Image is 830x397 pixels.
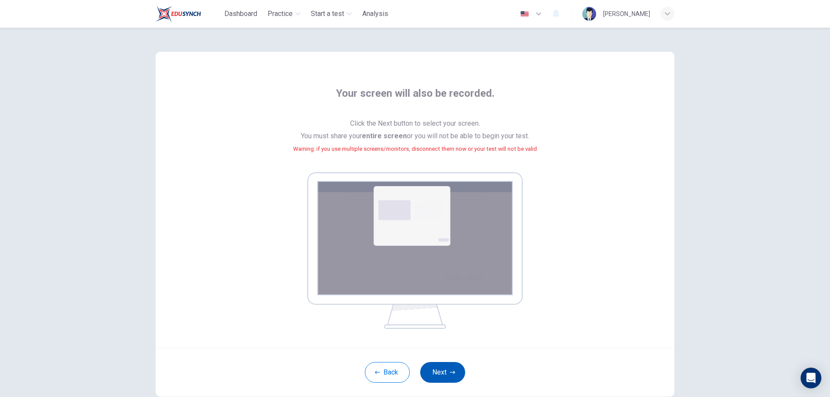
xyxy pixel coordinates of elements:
div: Open Intercom Messenger [801,368,821,388]
button: Dashboard [221,6,261,22]
div: [PERSON_NAME] [603,9,650,19]
img: Profile picture [582,7,596,21]
button: Analysis [359,6,392,22]
img: en [519,11,530,17]
button: Practice [264,6,304,22]
span: Your screen will also be recorded. [336,86,495,111]
img: Train Test logo [156,5,201,22]
button: Next [420,362,465,383]
span: Dashboard [224,9,257,19]
small: Warning: if you use multiple screens/monitors, disconnect them now or your test will not be valid [293,146,537,152]
span: Practice [268,9,293,19]
img: screen share example [307,172,523,329]
button: Back [365,362,410,383]
span: Start a test [311,9,344,19]
a: Train Test logo [156,5,221,22]
span: Analysis [362,9,388,19]
b: entire screen [362,132,407,140]
button: Start a test [307,6,355,22]
span: Click the Next button to select your screen. You must share your or you will not be able to begin... [293,118,537,165]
